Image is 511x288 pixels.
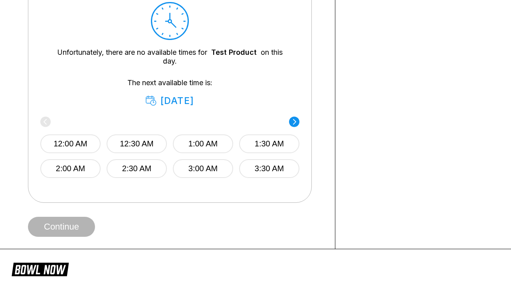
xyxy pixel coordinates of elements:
[239,134,299,153] button: 1:30 AM
[107,159,167,178] button: 2:30 AM
[146,95,194,106] div: [DATE]
[239,159,299,178] button: 3:30 AM
[40,134,101,153] button: 12:00 AM
[173,159,233,178] button: 3:00 AM
[52,48,287,66] div: Unfortunately, there are no available times for on this day.
[107,134,167,153] button: 12:30 AM
[52,78,287,106] div: The next available time is:
[40,159,101,178] button: 2:00 AM
[173,134,233,153] button: 1:00 AM
[211,48,257,56] a: Test Product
